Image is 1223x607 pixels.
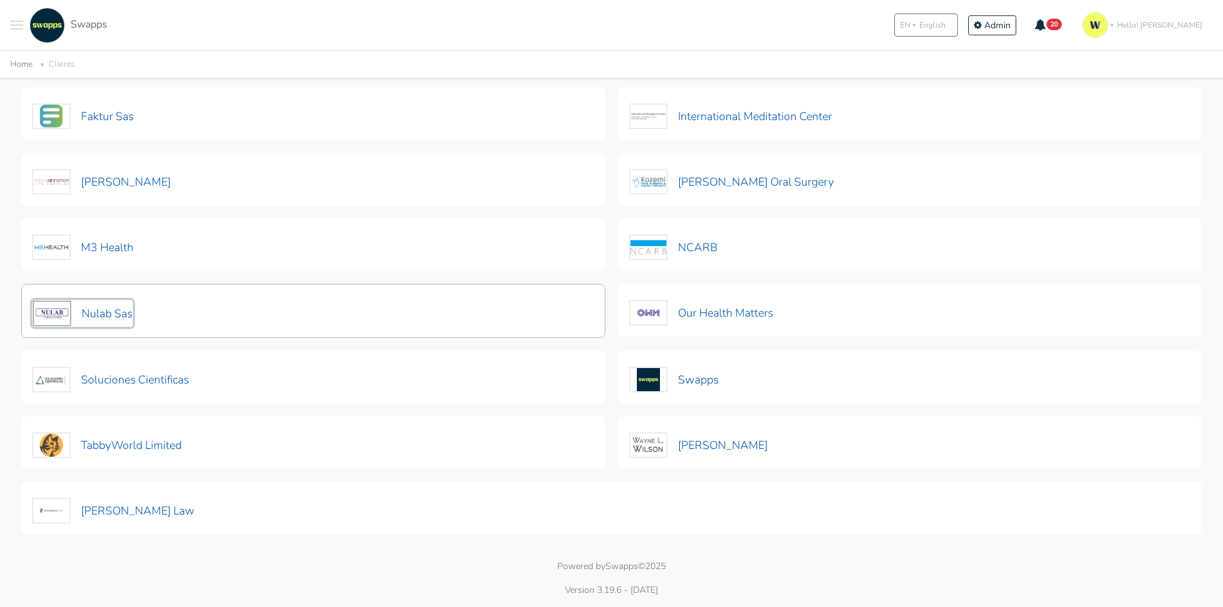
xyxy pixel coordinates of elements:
[629,234,668,260] img: NCARB
[35,57,74,72] li: Clients
[629,299,774,326] button: Our Health Matters
[629,168,835,195] button: [PERSON_NAME] Oral Surgery
[32,367,71,392] img: Soluciones Cientificas
[1027,14,1071,36] button: 20
[71,17,107,31] span: Swapps
[968,15,1016,35] a: Admin
[894,13,958,37] button: ENEnglish
[629,169,668,195] img: Kazemi Oral Surgery
[1117,19,1202,31] span: Hello! [PERSON_NAME]
[31,366,189,393] button: Soluciones Cientificas
[919,19,946,31] span: English
[629,367,668,392] img: Swapps
[32,234,71,260] img: M3 Health
[32,169,71,195] img: Kathy Jalali
[984,19,1010,31] span: Admin
[31,168,171,195] button: [PERSON_NAME]
[32,498,71,523] img: Zuckerman Law
[629,300,668,326] img: Our Health Matters
[629,234,718,261] button: NCARB
[1082,12,1108,38] img: isotipo-3-3e143c57.png
[31,234,134,261] button: M3 Health
[605,560,638,572] a: Swapps
[31,432,182,459] button: TabbyWorld Limited
[32,103,71,129] img: Faktur Sas
[629,432,768,459] button: [PERSON_NAME]
[629,103,833,130] button: International Meditation Center
[629,366,719,393] button: Swapps
[32,300,133,327] button: Nulab Sas
[629,103,668,129] img: International Meditation Center
[1046,19,1062,30] span: 20
[10,58,33,70] a: Home
[31,497,195,524] button: [PERSON_NAME] Law
[1077,7,1213,43] a: Hello! [PERSON_NAME]
[31,103,134,130] button: Faktur Sas
[30,8,65,43] img: swapps-linkedin-v2.jpg
[629,432,668,458] img: Wayne Wilson
[33,301,71,326] img: Nulab Sas
[32,432,71,458] img: TabbyWorld Limited
[26,8,107,43] a: Swapps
